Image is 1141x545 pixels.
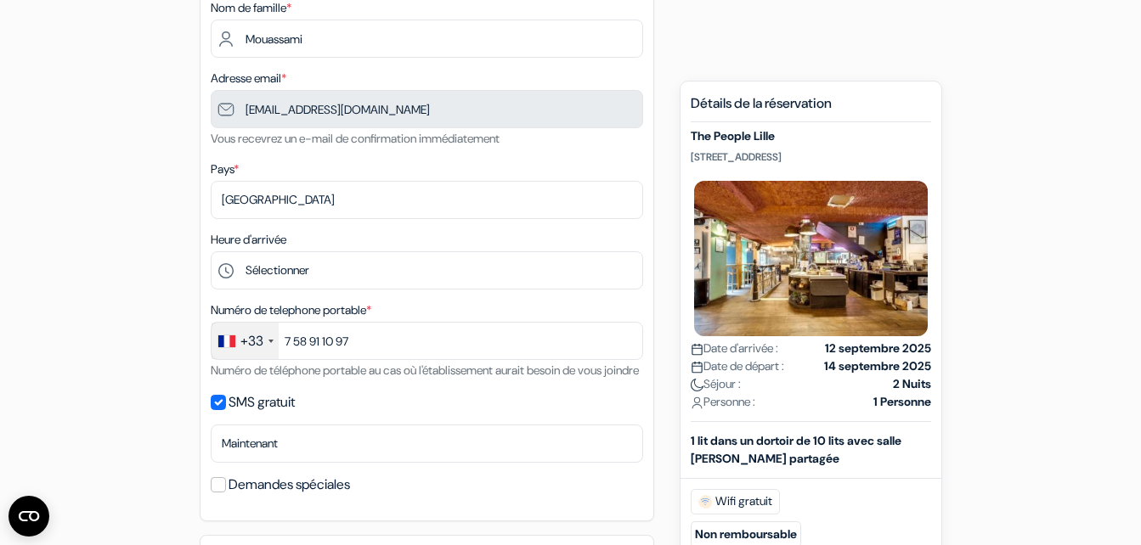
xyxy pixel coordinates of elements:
[211,20,643,58] input: Entrer le nom de famille
[825,340,931,357] strong: 12 septembre 2025
[691,393,755,411] span: Personne :
[8,496,49,537] button: Ouvrir le widget CMP
[873,393,931,411] strong: 1 Personne
[211,301,371,319] label: Numéro de telephone portable
[212,323,279,359] div: France: +33
[691,357,784,375] span: Date de départ :
[229,473,350,497] label: Demandes spéciales
[211,70,286,87] label: Adresse email
[691,396,703,409] img: user_icon.svg
[691,489,780,514] span: Wifi gratuit
[211,160,239,178] label: Pays
[691,343,703,356] img: calendar.svg
[691,150,931,164] p: [STREET_ADDRESS]
[211,90,643,128] input: Entrer adresse e-mail
[691,129,931,143] h5: The People Lille
[211,131,500,146] small: Vous recevrez un e-mail de confirmation immédiatement
[893,375,931,393] strong: 2 Nuits
[691,433,901,466] b: 1 lit dans un dortoir de 10 lits avec salle [PERSON_NAME] partagée
[229,390,295,414] label: SMS gratuit
[698,495,712,508] img: free_wifi.svg
[240,331,263,351] div: +33
[691,361,703,374] img: calendar.svg
[691,379,703,391] img: moon.svg
[691,340,778,357] span: Date d'arrivée :
[691,95,931,122] h5: Détails de la réservation
[211,362,639,378] small: Numéro de téléphone portable au cas où l'établissement aurait besoin de vous joindre
[211,231,286,249] label: Heure d'arrivée
[691,375,741,393] span: Séjour :
[211,322,643,360] input: 6 12 34 56 78
[824,357,931,375] strong: 14 septembre 2025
